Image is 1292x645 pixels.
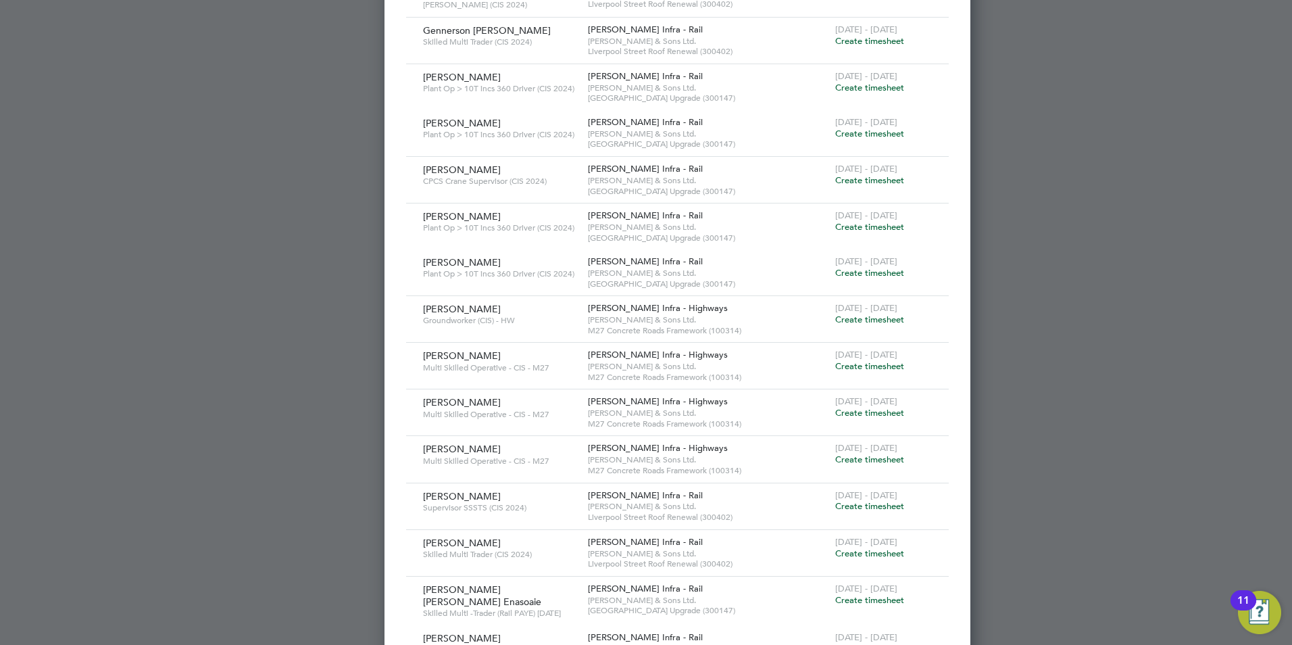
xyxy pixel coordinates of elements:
[835,267,904,279] span: Create timesheet
[588,279,828,289] span: [GEOGRAPHIC_DATA] Upgrade (300147)
[423,396,501,408] span: [PERSON_NAME]
[835,396,897,407] span: [DATE] - [DATE]
[588,175,828,186] span: [PERSON_NAME] & Sons Ltd.
[588,501,828,512] span: [PERSON_NAME] & Sons Ltd.
[588,302,728,314] span: [PERSON_NAME] Infra - Highways
[588,408,828,419] span: [PERSON_NAME] & Sons Ltd.
[835,128,904,139] span: Create timesheet
[588,314,828,325] span: [PERSON_NAME] & Sons Ltd.
[835,583,897,594] span: [DATE] - [DATE]
[835,454,904,465] span: Create timesheet
[423,71,501,83] span: [PERSON_NAME]
[588,139,828,149] span: [GEOGRAPHIC_DATA] Upgrade (300147)
[835,302,897,314] span: [DATE] - [DATE]
[423,129,578,140] span: Plant Op > 10T incs 360 Driver (CIS 2024)
[588,186,828,197] span: [GEOGRAPHIC_DATA] Upgrade (300147)
[588,465,828,476] span: M27 Concrete Roads Framework (100314)
[588,82,828,93] span: [PERSON_NAME] & Sons Ltd.
[588,512,828,523] span: Liverpool Street Roof Renewal (300402)
[835,442,897,454] span: [DATE] - [DATE]
[423,164,501,176] span: [PERSON_NAME]
[423,176,578,187] span: CPCS Crane Supervisor (CIS 2024)
[588,536,703,548] span: [PERSON_NAME] Infra - Rail
[835,70,897,82] span: [DATE] - [DATE]
[588,233,828,243] span: [GEOGRAPHIC_DATA] Upgrade (300147)
[835,174,904,186] span: Create timesheet
[423,502,578,513] span: Supervisor SSSTS (CIS 2024)
[588,93,828,103] span: [GEOGRAPHIC_DATA] Upgrade (300147)
[588,116,703,128] span: [PERSON_NAME] Infra - Rail
[423,24,551,37] span: Gennerson [PERSON_NAME]
[588,128,828,139] span: [PERSON_NAME] & Sons Ltd.
[423,490,501,502] span: [PERSON_NAME]
[423,37,578,47] span: Skilled Multi Trader (CIS 2024)
[835,360,904,372] span: Create timesheet
[835,256,897,267] span: [DATE] - [DATE]
[588,631,703,643] span: [PERSON_NAME] Infra - Rail
[835,536,897,548] span: [DATE] - [DATE]
[588,396,728,407] span: [PERSON_NAME] Infra - Highways
[835,210,897,221] span: [DATE] - [DATE]
[1238,591,1281,634] button: Open Resource Center, 11 new notifications
[423,362,578,373] span: Multi Skilled Operative - CIS - M27
[423,256,501,268] span: [PERSON_NAME]
[1237,600,1249,618] div: 11
[588,361,828,372] span: [PERSON_NAME] & Sons Ltd.
[588,558,828,569] span: Liverpool Street Roof Renewal (300402)
[588,268,828,279] span: [PERSON_NAME] & Sons Ltd.
[423,83,578,94] span: Plant Op > 10T incs 360 Driver (CIS 2024)
[423,268,578,279] span: Plant Op > 10T incs 360 Driver (CIS 2024)
[588,24,703,35] span: [PERSON_NAME] Infra - Rail
[835,489,897,501] span: [DATE] - [DATE]
[588,372,828,383] span: M27 Concrete Roads Framework (100314)
[588,605,828,616] span: [GEOGRAPHIC_DATA] Upgrade (300147)
[588,256,703,267] span: [PERSON_NAME] Infra - Rail
[423,583,541,608] span: [PERSON_NAME] [PERSON_NAME] Enasoaie
[423,210,501,222] span: [PERSON_NAME]
[423,443,501,455] span: [PERSON_NAME]
[423,350,501,362] span: [PERSON_NAME]
[423,117,501,129] span: [PERSON_NAME]
[835,35,904,47] span: Create timesheet
[835,349,897,360] span: [DATE] - [DATE]
[835,163,897,174] span: [DATE] - [DATE]
[835,221,904,233] span: Create timesheet
[588,222,828,233] span: [PERSON_NAME] & Sons Ltd.
[423,409,578,420] span: Multi Skilled Operative - CIS - M27
[588,583,703,594] span: [PERSON_NAME] Infra - Rail
[588,349,728,360] span: [PERSON_NAME] Infra - Highways
[423,608,578,619] span: Skilled Multi -Trader (Rail PAYE) [DATE]
[835,500,904,512] span: Create timesheet
[588,489,703,501] span: [PERSON_NAME] Infra - Rail
[423,549,578,560] span: Skilled Multi Trader (CIS 2024)
[588,46,828,57] span: Liverpool Street Roof Renewal (300402)
[588,325,828,336] span: M27 Concrete Roads Framework (100314)
[835,116,897,128] span: [DATE] - [DATE]
[588,548,828,559] span: [PERSON_NAME] & Sons Ltd.
[588,210,703,221] span: [PERSON_NAME] Infra - Rail
[835,407,904,419] span: Create timesheet
[588,454,828,465] span: [PERSON_NAME] & Sons Ltd.
[588,595,828,606] span: [PERSON_NAME] & Sons Ltd.
[588,163,703,174] span: [PERSON_NAME] Infra - Rail
[835,548,904,559] span: Create timesheet
[423,315,578,326] span: Groundworker (CIS) - HW
[835,82,904,93] span: Create timesheet
[835,594,904,606] span: Create timesheet
[588,70,703,82] span: [PERSON_NAME] Infra - Rail
[835,631,897,643] span: [DATE] - [DATE]
[423,456,578,467] span: Multi Skilled Operative - CIS - M27
[835,314,904,325] span: Create timesheet
[588,419,828,429] span: M27 Concrete Roads Framework (100314)
[423,303,501,315] span: [PERSON_NAME]
[423,537,501,549] span: [PERSON_NAME]
[423,222,578,233] span: Plant Op > 10T incs 360 Driver (CIS 2024)
[588,442,728,454] span: [PERSON_NAME] Infra - Highways
[588,36,828,47] span: [PERSON_NAME] & Sons Ltd.
[835,24,897,35] span: [DATE] - [DATE]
